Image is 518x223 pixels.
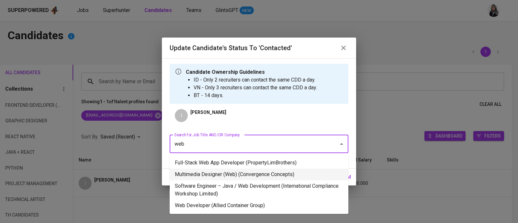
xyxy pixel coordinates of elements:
[170,200,348,211] li: Web Developer (Allied Container Group)
[190,109,226,116] p: [PERSON_NAME]
[170,157,348,169] li: Full-Stack Web App Developer (PropertyLimBrothers)
[194,92,317,99] li: BT - 14 days.
[170,180,348,200] li: Software Engineer – Java / Web Development (International Compliance Workshop Limited)
[170,43,292,53] h6: Update Candidate's Status to 'Contacted'
[337,139,346,149] button: Close
[186,68,317,76] p: Candidate Ownership Guidelines
[194,84,317,92] li: VN - Only 3 recruiters can contact the same CDD a day.
[170,169,348,180] li: Multimedia Designer (Web) (Convergence Concepts)
[175,109,188,122] div: I
[194,76,317,84] li: ID - Only 2 recruiters can contact the same CDD a day.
